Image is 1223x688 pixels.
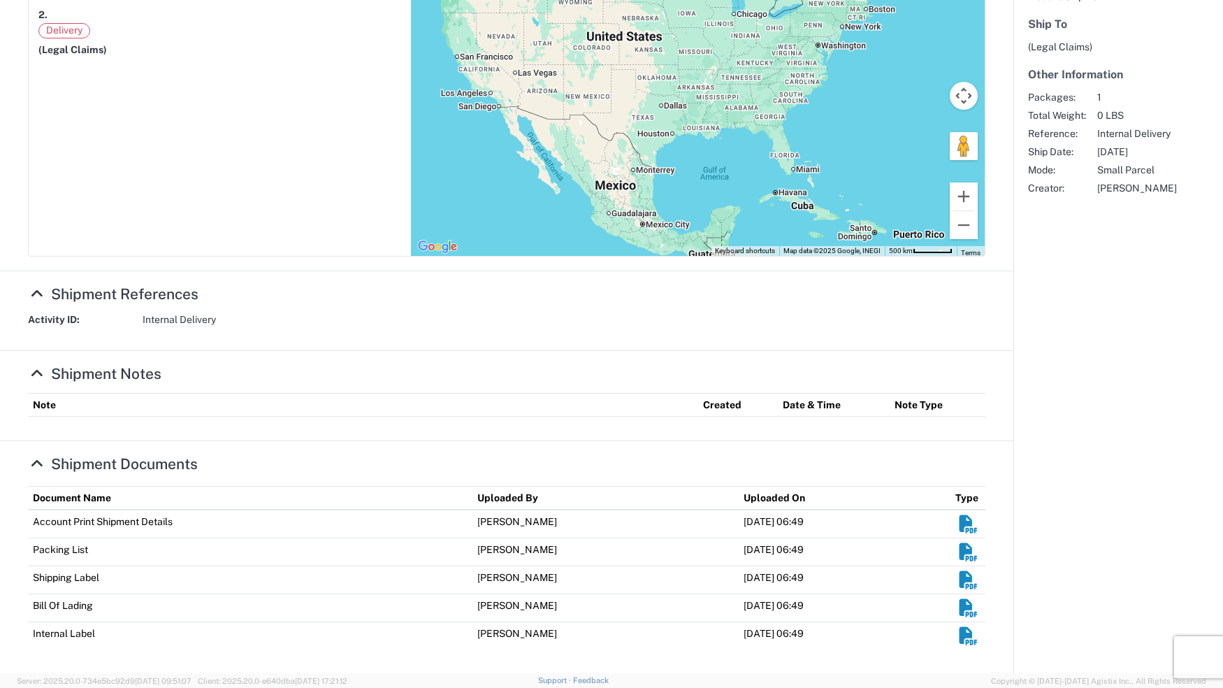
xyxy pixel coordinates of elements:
[991,675,1206,687] span: Copyright © [DATE]-[DATE] Agistix Inc., All Rights Reserved
[1028,41,1092,52] span: (Legal Claims)
[28,285,198,303] a: Hide Details
[957,571,979,589] em: Download
[957,599,979,617] em: Download
[739,566,950,594] td: [DATE] 06:49
[1097,91,1177,103] span: 1
[1028,182,1086,194] span: Creator:
[1028,127,1086,140] span: Reference:
[1028,145,1086,158] span: Ship Date:
[778,394,890,417] th: Date & Time
[17,677,191,685] span: Server: 2025.20.0-734e5bc92d9
[950,182,978,210] button: Zoom in
[1028,164,1086,176] span: Mode:
[28,622,472,650] td: Internal Label
[1028,68,1208,81] h5: Other Information
[957,627,979,645] em: Download
[472,510,739,538] td: [PERSON_NAME]
[28,393,985,417] table: Shipment Notes
[472,487,739,510] th: Uploaded By
[135,677,191,685] span: [DATE] 09:51:07
[38,44,107,55] span: (Legal Claims)
[28,594,472,622] td: Bill Of Lading
[950,487,985,510] th: Type
[739,487,950,510] th: Uploaded On
[1097,182,1177,194] span: [PERSON_NAME]
[739,594,950,622] td: [DATE] 06:49
[198,677,347,685] span: Client: 2025.20.0-e640dba
[1028,109,1086,122] span: Total Weight:
[739,622,950,650] td: [DATE] 06:49
[957,515,979,533] em: Download
[783,247,881,255] span: Map data ©2025 Google, INEGI
[538,676,573,685] a: Support
[1028,17,1208,31] h5: Ship To
[472,594,739,622] td: [PERSON_NAME]
[38,6,48,23] strong: 2.
[28,455,198,473] a: Hide Details
[28,538,472,566] td: Packing List
[28,313,133,327] strong: Activity ID:
[28,394,698,417] th: Note
[950,82,978,110] button: Map camera controls
[472,538,739,566] td: [PERSON_NAME]
[28,510,472,538] td: Account Print Shipment Details
[28,566,472,594] td: Shipping Label
[698,394,778,417] th: Created
[28,486,985,650] table: Shipment Documents
[889,247,913,255] span: 500 km
[573,676,609,685] a: Feedback
[957,543,979,561] em: Download
[295,677,347,685] span: [DATE] 17:21:12
[38,23,90,38] span: Delivery
[950,211,978,239] button: Zoom out
[1097,145,1177,158] span: [DATE]
[28,365,161,382] a: Hide Details
[1028,91,1086,103] span: Packages:
[472,622,739,650] td: [PERSON_NAME]
[1097,109,1177,122] span: 0 LBS
[961,249,980,257] a: Terms
[28,487,472,510] th: Document Name
[739,538,950,566] td: [DATE] 06:49
[715,246,775,256] button: Keyboard shortcuts
[950,132,978,160] button: Drag Pegman onto the map to open Street View
[739,510,950,538] td: [DATE] 06:49
[472,566,739,594] td: [PERSON_NAME]
[1097,127,1177,140] span: Internal Delivery
[414,238,461,256] a: Open this area in Google Maps (opens a new window)
[143,313,216,327] span: Internal Delivery
[890,394,985,417] th: Note Type
[1097,164,1177,176] span: Small Parcel
[885,246,957,256] button: Map Scale: 500 km per 53 pixels
[414,238,461,256] img: Google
